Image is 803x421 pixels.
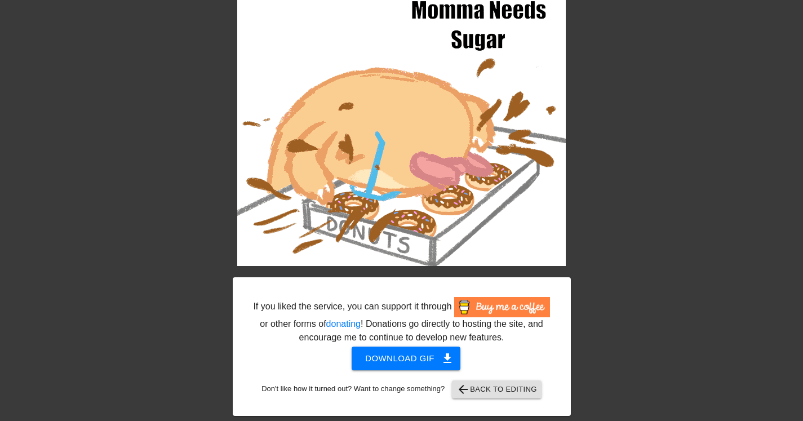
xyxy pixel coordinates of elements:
span: get_app [441,352,454,365]
span: Back to Editing [456,383,537,396]
span: arrow_back [456,383,470,396]
img: Buy Me A Coffee [454,297,550,317]
a: donating [326,319,361,329]
button: Download gif [352,347,460,370]
button: Back to Editing [452,380,542,398]
a: Download gif [343,353,460,362]
div: Don't like how it turned out? Want to change something? [250,380,553,398]
div: If you liked the service, you can support it through or other forms of ! Donations go directly to... [252,297,551,344]
span: Download gif [365,351,447,366]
